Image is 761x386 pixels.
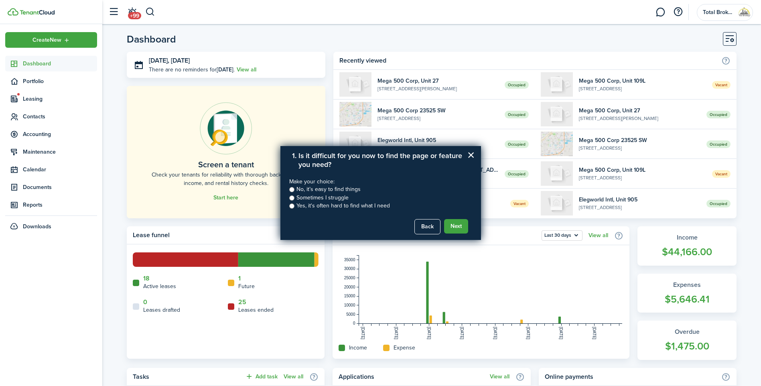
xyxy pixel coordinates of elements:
[298,152,472,169] li: Is it difficult for you now to find the page or feature you need?
[510,200,529,207] span: Vacant
[589,232,608,239] a: View all
[377,77,499,85] widget-list-item-title: Mega 500 Corp, Unit 27
[145,5,155,19] button: Search
[23,201,97,209] span: Reports
[20,10,55,15] img: TenantCloud
[505,81,529,89] span: Occupied
[23,148,97,156] span: Maintenance
[296,202,390,210] label: Yes, it's often hard to find what I need
[377,85,499,92] widget-list-item-description: [STREET_ADDRESS][PERSON_NAME]
[645,280,729,290] widget-stats-title: Expenses
[706,111,731,118] span: Occupied
[284,374,303,380] a: View all
[296,194,349,202] label: Sometimes I struggle
[198,158,254,171] home-placeholder-title: Screen a tenant
[671,5,685,19] button: Open resource center
[238,282,255,291] home-widget-title: Future
[394,343,415,352] home-widget-title: Expense
[349,343,367,352] home-widget-title: Income
[23,222,51,231] span: Downloads
[703,10,735,15] span: Total Brokers USA LLC
[545,372,717,382] home-widget-title: Online payments
[579,85,706,92] widget-list-item-description: [STREET_ADDRESS]
[377,144,499,152] widget-list-item-description: [STREET_ADDRESS]
[145,171,307,187] home-placeholder-description: Check your tenants for reliability with thorough background, income, and rental history checks.
[377,136,499,144] widget-list-item-title: Elegworld Intl, Unit 905
[344,258,355,262] tspan: 35000
[712,81,731,89] span: Vacant
[592,327,597,339] tspan: [DATE]
[579,204,700,211] widget-list-item-description: [STREET_ADDRESS]
[143,282,176,291] home-widget-title: Active leases
[23,165,97,174] span: Calendar
[124,2,140,22] a: Notifications
[541,132,573,156] img: 1
[149,56,319,66] h3: [DATE], [DATE]
[23,183,97,191] span: Documents
[467,148,475,161] button: Close
[579,115,700,122] widget-list-item-description: [STREET_ADDRESS][PERSON_NAME]
[377,115,499,122] widget-list-item-description: [STREET_ADDRESS]
[414,219,440,234] button: Back
[579,77,706,85] widget-list-item-title: Mega 500 Corp, Unit 109L
[149,65,235,74] p: There are no reminders for .
[344,285,355,289] tspan: 20000
[339,372,485,382] home-widget-title: Applications
[339,56,717,65] home-widget-title: Recently viewed
[645,327,729,337] widget-stats-title: Overdue
[143,299,147,306] a: 0
[460,327,465,339] tspan: [DATE]
[344,294,355,298] tspan: 15000
[579,136,700,144] widget-list-item-title: Mega 500 Corp 23525 SW
[344,303,355,307] tspan: 10000
[339,132,371,156] img: 905
[579,174,706,181] widget-list-item-description: [STREET_ADDRESS]
[712,170,731,178] span: Vacant
[394,327,398,339] tspan: [DATE]
[238,299,246,306] a: 25
[706,140,731,148] span: Occupied
[505,170,529,178] span: Occupied
[645,233,729,242] widget-stats-title: Income
[23,77,97,85] span: Portfolio
[238,306,274,314] home-widget-title: Leases ended
[493,327,497,339] tspan: [DATE]
[645,244,729,260] widget-stats-count: $44,166.00
[541,191,573,215] img: 905
[427,327,431,339] tspan: [DATE]
[200,102,252,154] img: Online payments
[133,372,241,382] home-widget-title: Tasks
[5,32,97,48] button: Open menu
[106,4,121,20] button: Open sidebar
[23,59,97,68] span: Dashboard
[542,230,582,241] button: Last 30 days
[490,374,509,380] a: View all
[245,372,278,381] button: Add task
[706,200,731,207] span: Occupied
[579,144,700,152] widget-list-item-description: [STREET_ADDRESS]
[23,130,97,138] span: Accounting
[128,12,141,19] span: +99
[579,195,700,204] widget-list-item-title: Elegworld Intl, Unit 905
[23,95,97,103] span: Leasing
[377,106,499,115] widget-list-item-title: Mega 500 Corp 23525 SW
[738,6,751,19] img: Total Brokers USA LLC
[23,112,97,121] span: Contacts
[344,266,355,271] tspan: 30000
[217,65,233,74] b: [DATE]
[213,195,238,201] a: Start here
[653,2,668,22] a: Messaging
[723,32,737,46] button: Customise
[237,65,256,74] a: View all
[8,8,18,16] img: TenantCloud
[645,292,729,307] widget-stats-count: $5,646.41
[541,161,573,186] img: 109L
[339,72,371,97] img: 27
[339,102,371,126] img: 1
[347,312,356,317] tspan: 5000
[505,111,529,118] span: Occupied
[444,219,468,234] button: Next
[143,306,180,314] home-widget-title: Leases drafted
[289,178,472,186] p: Make your choice:
[541,102,573,126] img: 27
